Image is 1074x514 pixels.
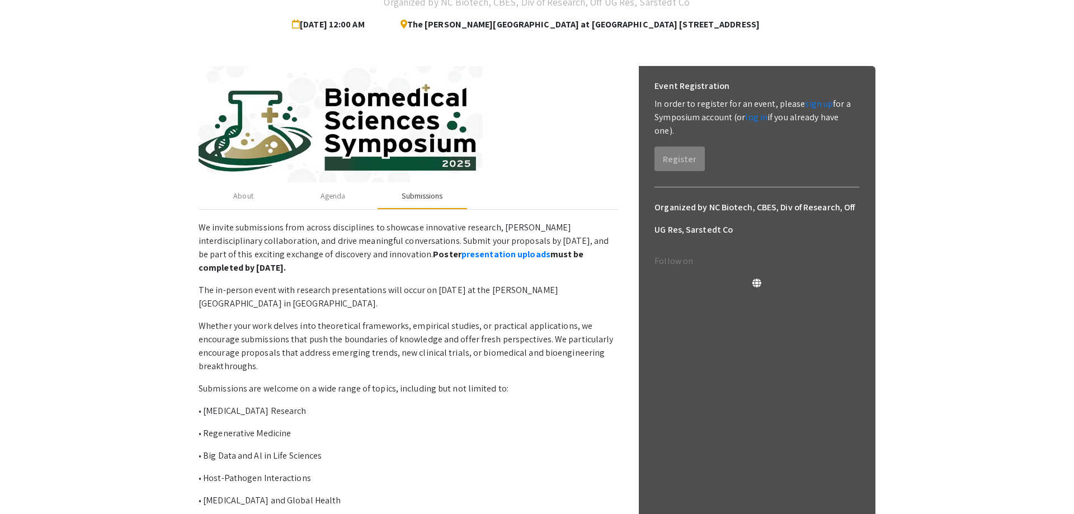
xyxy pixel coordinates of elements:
[805,98,833,110] a: sign up
[745,111,767,123] a: log in
[199,66,618,183] img: c1384964-d4cf-4e9d-8fb0-60982fefffba.jpg
[199,382,618,395] p: Submissions are welcome on a wide range of topics, including but not limited to:
[654,147,705,171] button: Register
[654,75,729,97] h6: Event Registration
[199,449,618,463] p: • Big Data and Al in Life Sciences
[402,190,442,202] div: Submissions
[654,254,859,268] p: Follow on
[199,471,618,485] p: • Host-Pathogen Interactions
[8,464,48,506] iframe: Chat
[654,97,859,138] p: In order to register for an event, please for a Symposium account (or if you already have one).
[199,319,618,373] p: Whether your work delves into theoretical frameworks, empirical studies, or practical application...
[199,284,618,310] p: The in-person event with research presentations will occur on [DATE] at the [PERSON_NAME][GEOGRAP...
[199,404,618,418] p: • [MEDICAL_DATA] Research
[321,190,346,202] div: Agenda
[199,494,618,507] p: • [MEDICAL_DATA] and Global Health
[199,221,618,275] p: We invite submissions from across disciplines to showcase innovative research, [PERSON_NAME] inte...
[654,196,859,241] h6: Organized by NC Biotech, CBES, Div of Research, Off UG Res, Sarstedt Co
[233,190,253,202] div: About
[292,13,369,36] span: [DATE] 12:00 AM
[392,13,760,36] span: The [PERSON_NAME][GEOGRAPHIC_DATA] at [GEOGRAPHIC_DATA] [STREET_ADDRESS]
[461,248,550,260] a: presentation uploads
[199,427,618,440] p: • Regenerative Medicine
